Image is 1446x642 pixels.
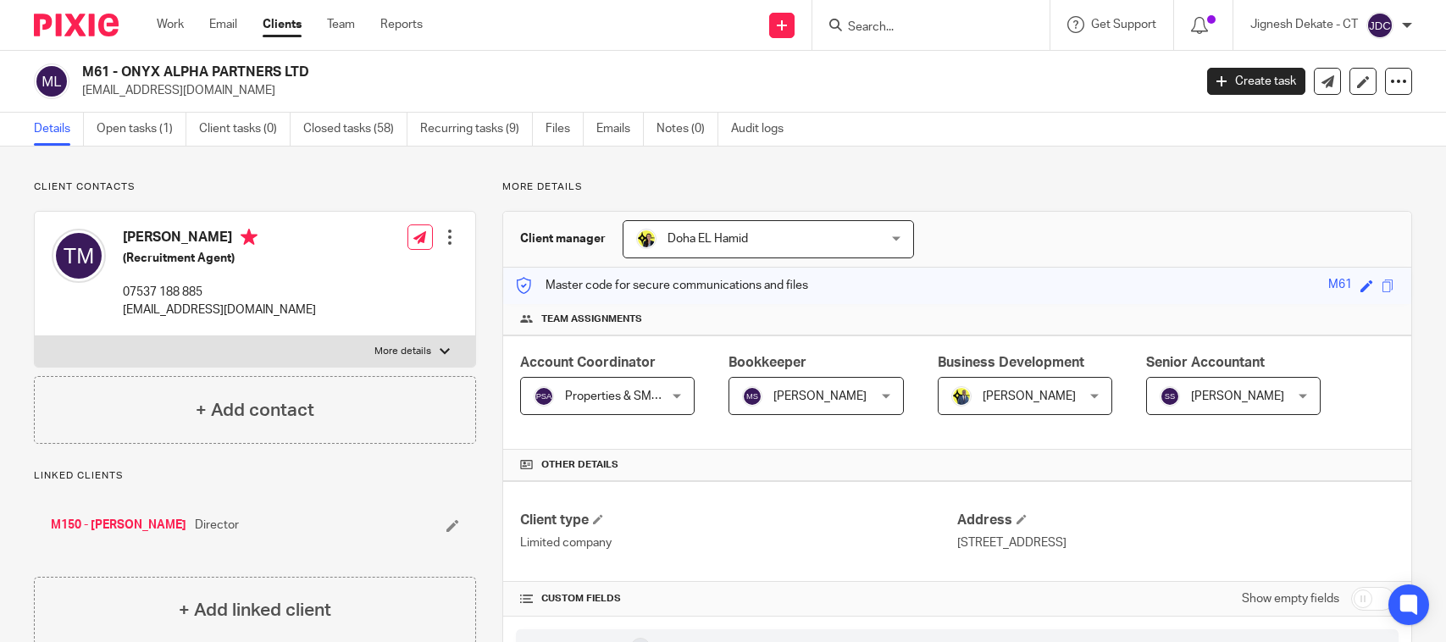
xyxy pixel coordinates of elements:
[34,64,69,99] img: svg%3E
[1328,276,1352,296] div: M61
[34,14,119,36] img: Pixie
[1091,19,1156,30] span: Get Support
[179,597,331,623] h4: + Add linked client
[1146,356,1265,369] span: Senior Accountant
[1242,590,1339,607] label: Show empty fields
[263,16,302,33] a: Clients
[668,233,748,245] span: Doha EL Hamid
[729,356,806,369] span: Bookkeeper
[951,386,972,407] img: Dennis-Starbridge.jpg
[303,113,407,146] a: Closed tasks (58)
[846,20,999,36] input: Search
[420,113,533,146] a: Recurring tasks (9)
[957,512,1394,529] h4: Address
[34,113,84,146] a: Details
[82,82,1182,99] p: [EMAIL_ADDRESS][DOMAIN_NAME]
[123,229,316,250] h4: [PERSON_NAME]
[546,113,584,146] a: Files
[51,517,186,534] a: M150 - [PERSON_NAME]
[1366,12,1393,39] img: svg%3E
[82,64,961,81] h2: M61 - ONYX ALPHA PARTNERS LTD
[380,16,423,33] a: Reports
[773,390,867,402] span: [PERSON_NAME]
[520,534,957,551] p: Limited company
[541,313,642,326] span: Team assignments
[1160,386,1180,407] img: svg%3E
[327,16,355,33] a: Team
[520,512,957,529] h4: Client type
[241,229,258,246] i: Primary
[541,458,618,472] span: Other details
[516,277,808,294] p: Master code for secure communications and files
[34,469,476,483] p: Linked clients
[97,113,186,146] a: Open tasks (1)
[534,386,554,407] img: svg%3E
[209,16,237,33] a: Email
[596,113,644,146] a: Emails
[520,592,957,606] h4: CUSTOM FIELDS
[123,302,316,318] p: [EMAIL_ADDRESS][DOMAIN_NAME]
[520,356,656,369] span: Account Coordinator
[374,345,431,358] p: More details
[196,397,314,423] h4: + Add contact
[565,390,690,402] span: Properties & SMEs - AC
[157,16,184,33] a: Work
[199,113,291,146] a: Client tasks (0)
[636,229,657,249] img: Doha-Starbridge.jpg
[1191,390,1284,402] span: [PERSON_NAME]
[983,390,1076,402] span: [PERSON_NAME]
[52,229,106,283] img: svg%3E
[1250,16,1358,33] p: Jignesh Dekate - CT
[1207,68,1305,95] a: Create task
[34,180,476,194] p: Client contacts
[731,113,796,146] a: Audit logs
[502,180,1412,194] p: More details
[520,230,606,247] h3: Client manager
[938,356,1084,369] span: Business Development
[657,113,718,146] a: Notes (0)
[123,284,316,301] p: 07537 188 885
[123,250,316,267] h5: (Recruitment Agent)
[195,517,239,534] span: Director
[742,386,762,407] img: svg%3E
[957,534,1394,551] p: [STREET_ADDRESS]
